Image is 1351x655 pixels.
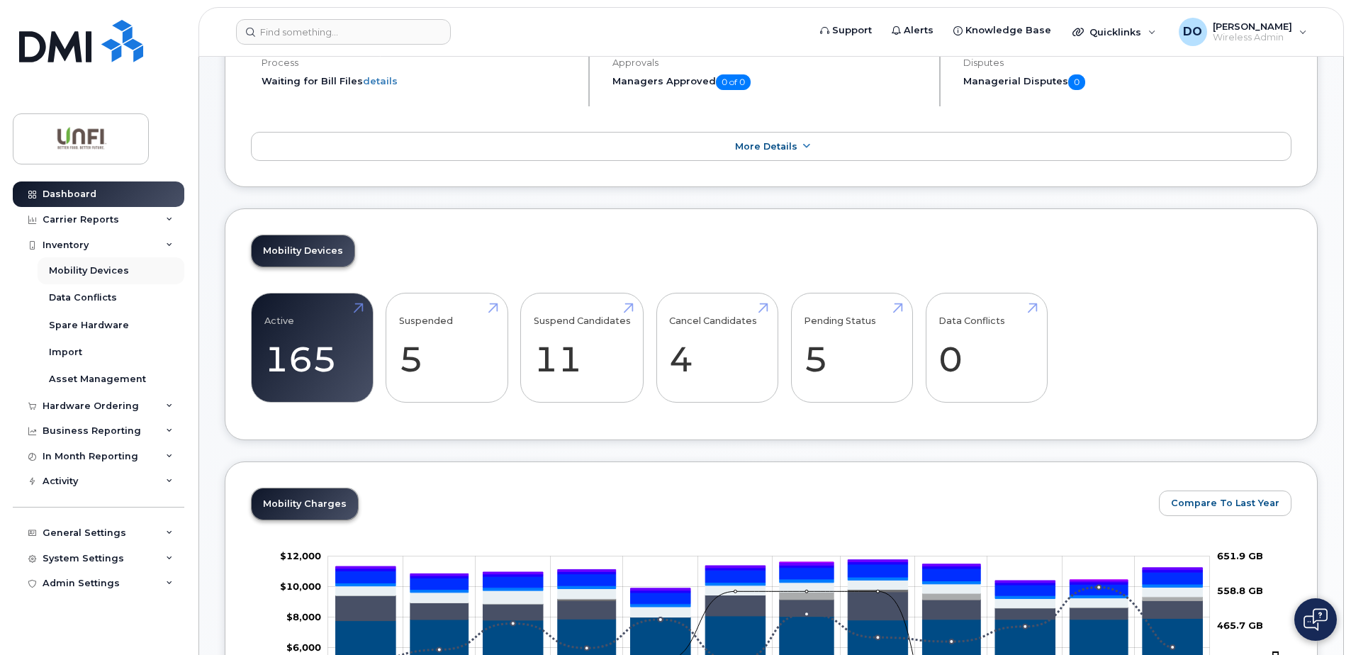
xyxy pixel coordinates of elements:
[1213,21,1292,32] span: [PERSON_NAME]
[264,301,360,395] a: Active 165
[286,642,321,653] tspan: $6,000
[1217,585,1263,596] tspan: 558.8 GB
[280,550,321,561] g: $0
[1213,32,1292,43] span: Wireless Admin
[280,581,321,592] tspan: $10,000
[363,75,398,86] a: details
[904,23,934,38] span: Alerts
[262,74,576,88] li: Waiting for Bill Files
[1169,18,1317,46] div: Don O'Carroll
[1068,74,1085,90] span: 0
[943,16,1061,45] a: Knowledge Base
[804,301,899,395] a: Pending Status 5
[1217,620,1263,631] tspan: 465.7 GB
[1217,550,1263,561] tspan: 651.9 GB
[882,16,943,45] a: Alerts
[669,301,765,395] a: Cancel Candidates 4
[938,301,1034,395] a: Data Conflicts 0
[716,74,751,90] span: 0 of 0
[963,57,1291,68] h4: Disputes
[280,581,321,592] g: $0
[286,642,321,653] g: $0
[612,57,927,68] h4: Approvals
[286,611,321,622] g: $0
[1089,26,1141,38] span: Quicklinks
[336,592,1203,621] g: Roaming
[1063,18,1166,46] div: Quicklinks
[1183,23,1202,40] span: DO
[236,19,451,45] input: Find something...
[965,23,1051,38] span: Knowledge Base
[963,74,1291,90] h5: Managerial Disputes
[534,301,631,395] a: Suspend Candidates 11
[252,488,358,520] a: Mobility Charges
[832,23,872,38] span: Support
[810,16,882,45] a: Support
[252,235,354,267] a: Mobility Devices
[612,74,927,90] h5: Managers Approved
[262,57,576,68] h4: Process
[336,564,1203,604] g: HST
[280,550,321,561] tspan: $12,000
[1171,496,1279,510] span: Compare To Last Year
[1304,608,1328,631] img: Open chat
[1159,491,1291,516] button: Compare To Last Year
[735,141,797,152] span: More Details
[286,611,321,622] tspan: $8,000
[399,301,495,395] a: Suspended 5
